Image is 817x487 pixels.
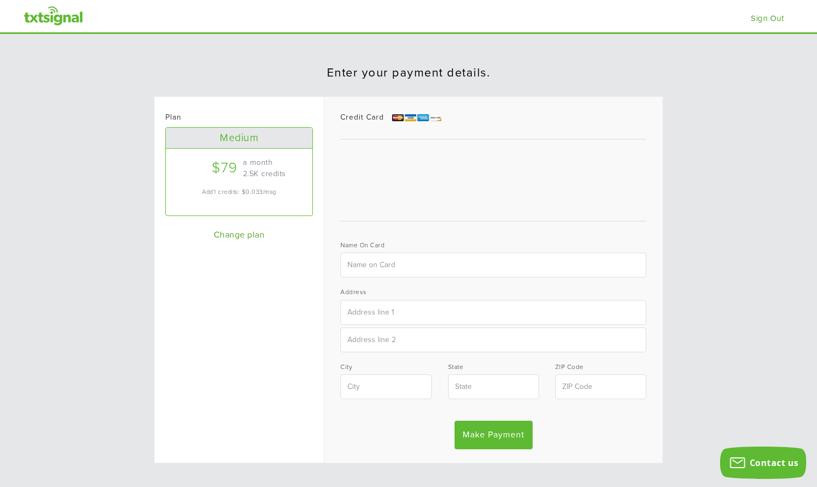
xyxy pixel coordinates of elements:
input: Make Payment [455,421,533,449]
input: City [340,374,431,399]
button: Contact us [720,447,806,479]
a: Change plan [214,229,265,240]
p: a month [243,157,311,169]
input: Name on Card [340,253,646,277]
div: Medium [166,128,312,149]
input: Address line 2 [340,328,646,352]
input: Address line 1 [340,300,646,325]
label: ZIP Code [555,363,584,372]
a: Sign Out [404,13,784,25]
h1: Enter your payment details. [154,66,663,79]
label: Name on Card [340,241,385,250]
label: State [448,363,464,372]
label: City [340,363,352,372]
a: txtsignal [24,6,82,26]
h2: Plan [165,113,313,121]
div: $79 [166,158,241,179]
p: 2.5K credits [243,169,311,180]
p: Add'l credits: $0.033/msg [166,188,312,197]
input: State [448,374,539,399]
input: ZIP Code [555,374,646,399]
span: Contact us [750,457,799,469]
label: Address [340,288,367,297]
h2: Credit Card [340,113,646,122]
